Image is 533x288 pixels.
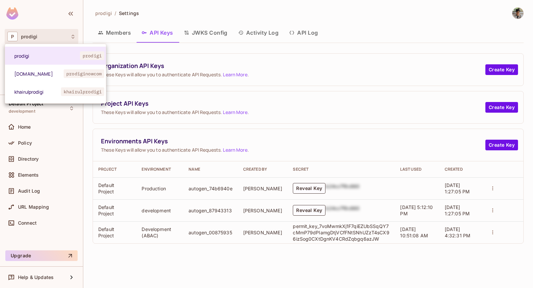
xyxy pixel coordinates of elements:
span: [DOMAIN_NAME] [14,71,64,77]
span: prodigi [14,53,80,59]
span: khairulprodigi [14,89,61,95]
span: khairulprodigi [61,87,104,96]
span: prodigi [80,51,104,60]
span: prodiginowcom [64,69,104,78]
